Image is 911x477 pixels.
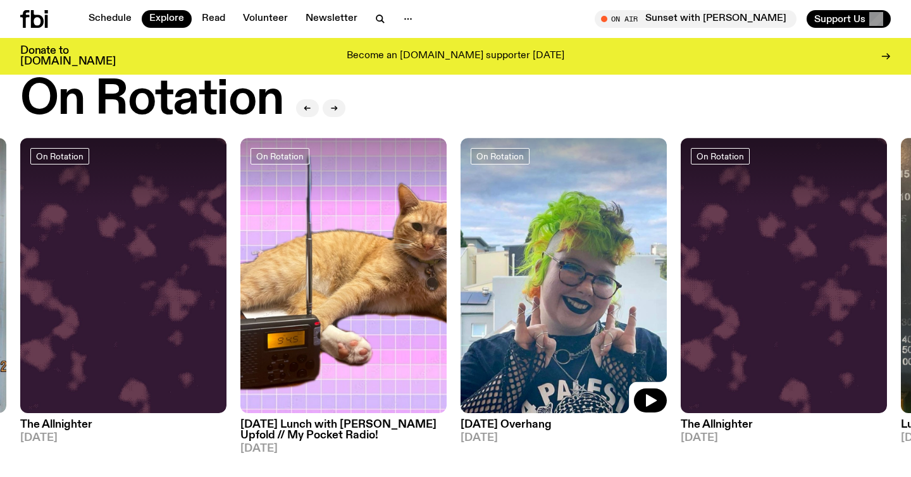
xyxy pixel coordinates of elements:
a: Schedule [81,10,139,28]
h2: On Rotation [20,76,283,124]
a: On Rotation [471,148,530,164]
button: Support Us [807,10,891,28]
a: [DATE] Lunch with [PERSON_NAME] Upfold // My Pocket Radio![DATE] [240,413,447,454]
h3: Donate to [DOMAIN_NAME] [20,46,116,67]
a: The Allnighter[DATE] [20,413,226,443]
span: [DATE] [681,433,887,443]
a: On Rotation [30,148,89,164]
a: Explore [142,10,192,28]
a: Volunteer [235,10,295,28]
button: On AirSunset with [PERSON_NAME] [595,10,796,28]
span: Tune in live [609,14,790,23]
h3: [DATE] Lunch with [PERSON_NAME] Upfold // My Pocket Radio! [240,419,447,441]
span: Support Us [814,13,865,25]
span: [DATE] [461,433,667,443]
span: On Rotation [36,152,84,161]
h3: [DATE] Overhang [461,419,667,430]
h3: The Allnighter [681,419,887,430]
span: [DATE] [20,433,226,443]
span: On Rotation [697,152,744,161]
a: On Rotation [691,148,750,164]
a: Newsletter [298,10,365,28]
span: On Rotation [476,152,524,161]
a: [DATE] Overhang[DATE] [461,413,667,443]
span: On Rotation [256,152,304,161]
a: The Allnighter[DATE] [681,413,887,443]
span: [DATE] [240,443,447,454]
a: On Rotation [251,148,309,164]
h3: The Allnighter [20,419,226,430]
a: Read [194,10,233,28]
p: Become an [DOMAIN_NAME] supporter [DATE] [347,51,564,62]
